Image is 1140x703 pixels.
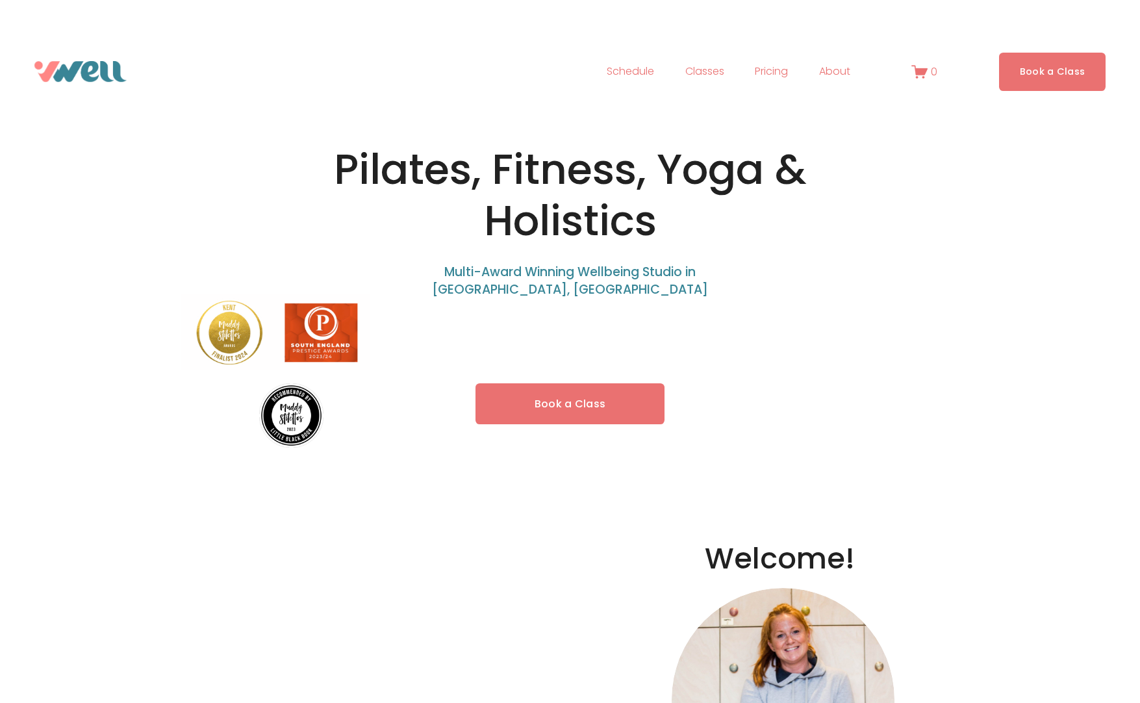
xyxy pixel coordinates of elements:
a: Schedule [607,61,654,82]
span: 0 [931,64,937,79]
a: folder dropdown [685,61,724,82]
img: VWell [34,61,127,82]
a: Pricing [755,61,788,82]
span: Multi-Award Winning Wellbeing Studio in [GEOGRAPHIC_DATA], [GEOGRAPHIC_DATA] [432,263,708,298]
span: About [819,62,850,81]
h2: Welcome! [705,540,861,578]
a: folder dropdown [819,61,850,82]
a: Book a Class [999,53,1106,91]
h1: Pilates, Fitness, Yoga & Holistics [279,144,861,247]
span: Classes [685,62,724,81]
a: 0 items in cart [911,64,937,80]
a: Book a Class [475,383,665,424]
